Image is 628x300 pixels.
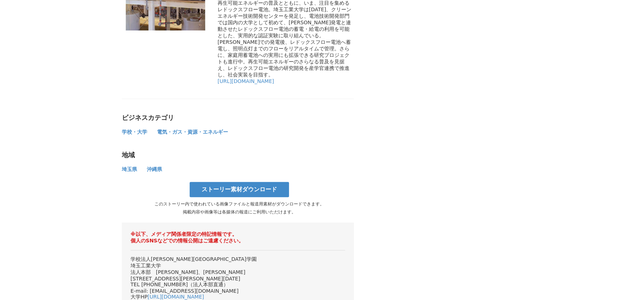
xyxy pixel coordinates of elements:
[147,168,162,172] a: 沖縄県
[218,78,274,84] a: [URL][DOMAIN_NAME]
[122,166,137,172] span: 埼玉県
[131,256,256,262] span: 学校法人[PERSON_NAME][GEOGRAPHIC_DATA]学園
[131,282,228,287] span: TEL [PHONE_NUMBER]（法人本部直通）
[122,130,148,134] a: 学校・大学
[131,288,239,294] span: E-mail: [EMAIL_ADDRESS][DOMAIN_NAME]
[122,151,354,159] div: 地域
[122,168,138,172] a: 埼玉県
[147,166,162,172] span: 沖縄県
[122,113,354,122] div: ビジネスカテゴリ
[218,39,351,78] span: [PERSON_NAME]での発電後、レドックスフロー電池へ蓄電し、照明点灯までのフローをリアルタイムで管理。さらに、家庭用蓄電池への実用にも拡張できる研究プロジェクトも進行中。再生可能エネルギ...
[131,294,204,300] span: 大学HP
[148,294,204,300] a: [URL][DOMAIN_NAME]
[131,263,161,268] span: 埼玉工業大学
[122,129,147,135] span: 学校・大学
[122,200,357,216] p: このストーリー内で使われている画像ファイルと報道用素材がダウンロードできます。 掲載内容や画像等は各媒体の報道にご利用いただけます。
[131,269,245,275] span: 法人本部 [PERSON_NAME]、[PERSON_NAME]
[157,130,228,134] a: 電気・ガス・資源・エネルギー
[157,129,228,135] span: 電気・ガス・資源・エネルギー
[131,231,345,244] div: ※以下、メディア関係者限定の特記情報です。 個人のSNSなどでの情報公開はご遠慮ください。
[131,276,240,282] span: [STREET_ADDRESS][PERSON_NAME][DATE]
[190,182,289,197] a: ストーリー素材ダウンロード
